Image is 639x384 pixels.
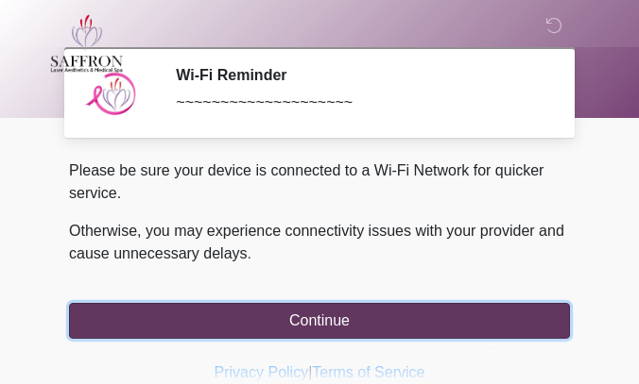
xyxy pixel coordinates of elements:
div: ~~~~~~~~~~~~~~~~~~~~ [176,92,542,114]
button: Continue [69,303,570,339]
p: Otherwise, you may experience connectivity issues with your provider and cause unnecessary delays [69,220,570,265]
p: Please be sure your device is connected to a Wi-Fi Network for quicker service. [69,159,570,205]
img: Saffron Laser Aesthetics and Medical Spa Logo [50,14,124,73]
img: Agent Avatar [83,66,140,123]
a: Terms of Service [312,364,424,380]
span: . [248,245,251,261]
a: Privacy Policy [215,364,309,380]
a: | [308,364,312,380]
